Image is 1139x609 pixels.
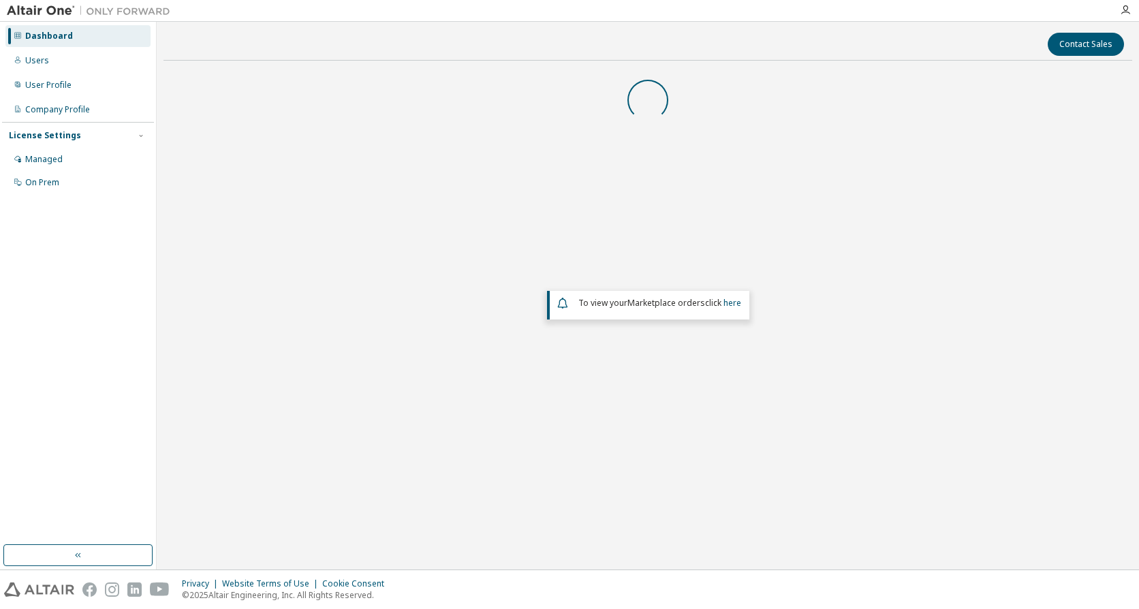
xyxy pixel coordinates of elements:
[25,55,49,66] div: Users
[25,31,73,42] div: Dashboard
[1048,33,1124,56] button: Contact Sales
[182,578,222,589] div: Privacy
[578,297,741,309] span: To view your click
[82,582,97,597] img: facebook.svg
[723,297,741,309] a: here
[127,582,142,597] img: linkedin.svg
[182,589,392,601] p: © 2025 Altair Engineering, Inc. All Rights Reserved.
[627,297,705,309] em: Marketplace orders
[25,80,72,91] div: User Profile
[9,130,81,141] div: License Settings
[150,582,170,597] img: youtube.svg
[105,582,119,597] img: instagram.svg
[25,177,59,188] div: On Prem
[25,154,63,165] div: Managed
[4,582,74,597] img: altair_logo.svg
[7,4,177,18] img: Altair One
[25,104,90,115] div: Company Profile
[222,578,322,589] div: Website Terms of Use
[322,578,392,589] div: Cookie Consent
